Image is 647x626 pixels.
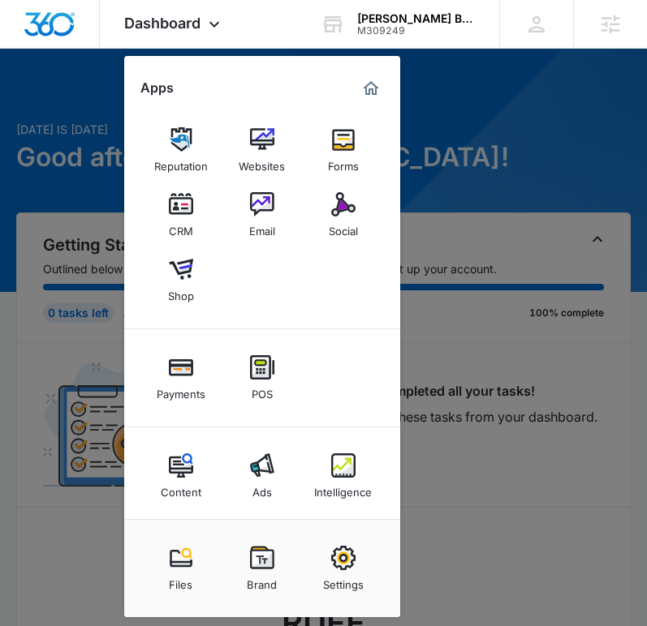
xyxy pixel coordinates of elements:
[150,347,212,409] a: Payments
[357,25,476,36] div: account id
[168,281,194,302] div: Shop
[124,15,201,32] span: Dashboard
[358,75,384,101] a: Marketing 360® Dashboard
[313,445,374,507] a: Intelligence
[26,26,39,39] img: logo_orange.svg
[252,379,273,401] div: POS
[150,538,212,599] a: Files
[323,570,364,591] div: Settings
[179,96,274,106] div: Keywords by Traffic
[42,42,179,55] div: Domain: [DOMAIN_NAME]
[157,379,205,401] div: Payments
[150,445,212,507] a: Content
[357,12,476,25] div: account name
[162,94,175,107] img: tab_keywords_by_traffic_grey.svg
[313,184,374,246] a: Social
[45,26,80,39] div: v 4.0.25
[154,152,208,173] div: Reputation
[239,152,285,173] div: Websites
[313,119,374,181] a: Forms
[313,538,374,599] a: Settings
[62,96,145,106] div: Domain Overview
[231,347,293,409] a: POS
[44,94,57,107] img: tab_domain_overview_orange.svg
[252,478,272,499] div: Ads
[150,249,212,311] a: Shop
[328,152,359,173] div: Forms
[150,119,212,181] a: Reputation
[314,478,372,499] div: Intelligence
[249,217,275,238] div: Email
[231,119,293,181] a: Websites
[329,217,358,238] div: Social
[231,184,293,246] a: Email
[247,570,277,591] div: Brand
[231,445,293,507] a: Ads
[231,538,293,599] a: Brand
[150,184,212,246] a: CRM
[140,80,174,96] h2: Apps
[161,478,201,499] div: Content
[26,42,39,55] img: website_grey.svg
[169,570,192,591] div: Files
[169,217,193,238] div: CRM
